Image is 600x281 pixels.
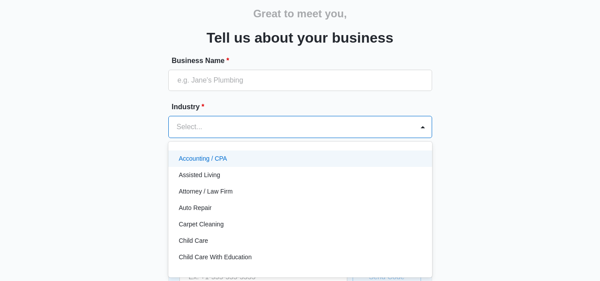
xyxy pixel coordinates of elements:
[179,269,213,278] p: Chiropractor
[179,187,233,196] p: Attorney / Law Firm
[179,253,252,262] p: Child Care With Education
[179,154,227,163] p: Accounting / CPA
[179,236,208,245] p: Child Care
[179,203,212,213] p: Auto Repair
[168,70,432,91] input: e.g. Jane's Plumbing
[172,102,436,112] label: Industry
[207,27,393,48] h3: Tell us about your business
[172,55,436,66] label: Business Name
[253,6,347,22] h2: Great to meet you,
[179,170,220,180] p: Assisted Living
[179,220,224,229] p: Carpet Cleaning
